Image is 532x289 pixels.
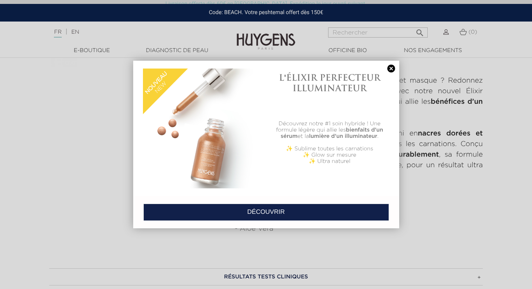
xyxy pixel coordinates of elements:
b: bienfaits d'un sérum [280,127,383,139]
p: ✨ Sublime toutes les carnations [270,146,389,152]
a: DÉCOUVRIR [143,204,389,221]
b: lumière d'un illuminateur [309,134,377,139]
p: ✨ Ultra naturel [270,158,389,164]
p: Découvrez notre #1 soin hybride ! Une formule légère qui allie les et la . [270,121,389,139]
p: ✨ Glow sur mesure [270,152,389,158]
h1: L'ÉLIXIR PERFECTEUR ILLUMINATEUR [270,72,389,93]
